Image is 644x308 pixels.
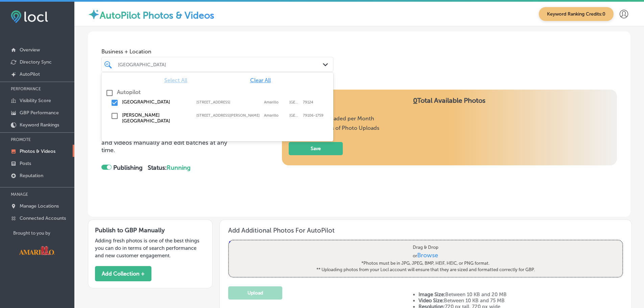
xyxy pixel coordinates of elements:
p: Visibility Score [20,98,51,103]
button: Add Collection + [95,266,151,281]
div: [GEOGRAPHIC_DATA] [118,62,324,67]
label: AutoPilot Photos & Videos [100,10,214,21]
p: Keyword Rankings [20,122,59,128]
p: Overview [20,47,40,53]
p: Brought to you by [13,231,74,236]
span: Running [167,164,191,171]
label: Don Harrington Discovery Center [122,112,190,124]
label: Autopilot [117,89,141,95]
h4: Total Available Photos [289,96,610,115]
label: TX [289,100,300,104]
img: autopilot-icon [88,8,100,20]
img: fda3e92497d09a02dc62c9cd864e3231.png [11,10,48,23]
label: Amarillo [264,113,286,118]
button: Upload [228,286,282,300]
li: Between 10 KB and 20 MB [419,291,623,298]
span: 0 [413,96,417,104]
span: Select All [164,77,187,84]
img: Visit Amarillo [13,241,61,260]
label: Wildcat Bluff Nature Center [122,99,190,105]
p: Adding fresh photos is one of the best things you can do in terms of search performance and new c... [95,237,206,259]
label: 79124 [303,100,313,104]
span: You have Months of Photo Uploads [289,125,379,131]
li: Between 10 KB and 75 MB [419,298,623,304]
p: Reputation [20,173,43,179]
p: Directory Sync [20,59,52,65]
label: Amarillo [264,100,286,104]
div: Photos Uploaded per Month [289,115,379,122]
strong: Image Size: [419,291,445,298]
span: Browse [418,251,438,259]
strong: Video Size: [419,298,444,304]
span: Keyword Ranking Credits: 0 [539,7,614,21]
p: Connected Accounts [20,215,66,221]
label: 79106-1759 [303,113,324,118]
label: TX [289,113,300,118]
strong: Status: [148,164,191,171]
p: Manage Locations [20,203,59,209]
h3: Publish to GBP Manually [95,227,206,234]
strong: Publishing [113,164,143,171]
button: Save [289,142,343,155]
label: 1200 Streit Drive [196,113,261,118]
label: Drag & Drop or *Photos must be in JPG, JPEG, BMP, HEIF, HEIC, or PNG format. ** Uploading photos ... [314,242,537,275]
h3: Add Additional Photos For AutoPilot [228,227,623,234]
p: AutoPilot [20,71,40,77]
p: Photos & Videos [20,148,55,154]
span: Business + Location [101,48,333,55]
p: Posts [20,161,31,166]
span: Clear All [250,77,271,84]
label: 2301 North Soncy Road [196,100,261,104]
p: GBP Performance [20,110,59,116]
